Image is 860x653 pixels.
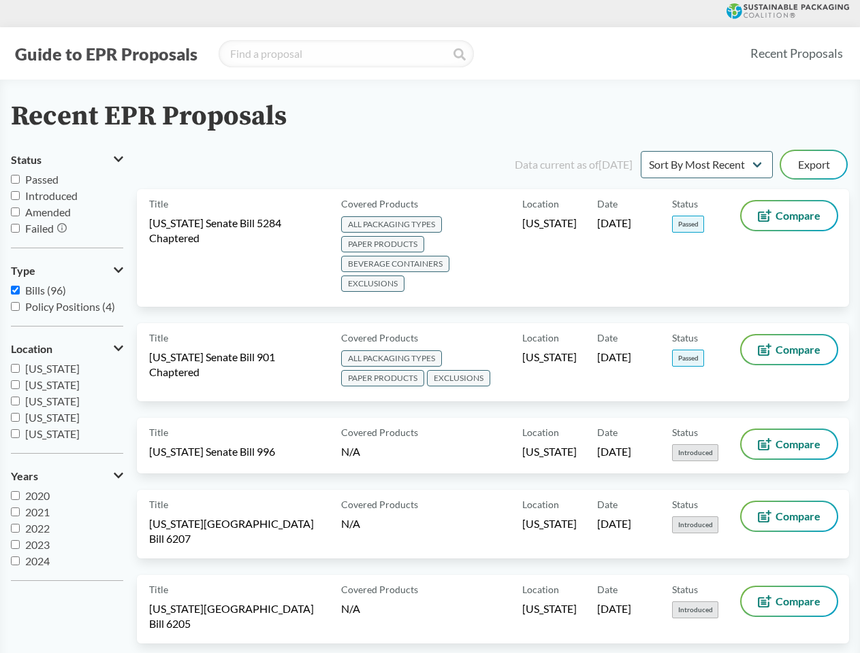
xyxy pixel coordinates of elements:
[11,343,52,355] span: Location
[11,302,20,311] input: Policy Positions (4)
[11,207,20,216] input: Amended
[149,425,168,439] span: Title
[149,350,325,380] span: [US_STATE] Senate Bill 901 Chaptered
[522,516,577,531] span: [US_STATE]
[341,425,418,439] span: Covered Products
[149,582,168,597] span: Title
[25,378,80,391] span: [US_STATE]
[11,337,123,361] button: Location
[25,489,50,502] span: 2020
[597,350,631,365] span: [DATE]
[597,516,631,531] span: [DATE]
[149,497,168,512] span: Title
[522,350,577,365] span: [US_STATE]
[522,331,559,345] span: Location
[149,601,325,631] span: [US_STATE][GEOGRAPHIC_DATA] Bill 6205
[515,156,633,173] div: Data current as of [DATE]
[11,43,202,65] button: Guide to EPR Proposals
[522,601,577,616] span: [US_STATE]
[25,411,80,424] span: [US_STATE]
[25,222,54,235] span: Failed
[672,197,698,211] span: Status
[11,413,20,422] input: [US_STATE]
[776,344,821,355] span: Compare
[341,602,360,615] span: N/A
[11,556,20,565] input: 2024
[25,173,59,186] span: Passed
[341,197,418,211] span: Covered Products
[149,216,325,246] span: [US_STATE] Senate Bill 5284 Chaptered
[742,201,837,230] button: Compare
[776,439,821,450] span: Compare
[781,151,846,178] button: Export
[341,370,424,386] span: PAPER PRODUCTS
[11,470,38,482] span: Years
[597,582,618,597] span: Date
[11,259,123,282] button: Type
[341,517,360,530] span: N/A
[341,445,360,458] span: N/A
[742,335,837,364] button: Compare
[25,427,80,440] span: [US_STATE]
[11,101,287,132] h2: Recent EPR Proposals
[11,286,20,295] input: Bills (96)
[427,370,490,386] span: EXCLUSIONS
[11,224,20,233] input: Failed
[522,425,559,439] span: Location
[341,331,418,345] span: Covered Products
[776,596,821,607] span: Compare
[776,511,821,522] span: Compare
[597,425,618,439] span: Date
[742,587,837,616] button: Compare
[672,425,698,439] span: Status
[25,300,115,313] span: Policy Positions (4)
[149,516,325,546] span: [US_STATE][GEOGRAPHIC_DATA] Bill 6207
[341,582,418,597] span: Covered Products
[25,522,50,535] span: 2022
[11,364,20,373] input: [US_STATE]
[11,175,20,184] input: Passed
[11,524,20,533] input: 2022
[522,497,559,512] span: Location
[219,40,474,67] input: Find a proposal
[149,331,168,345] span: Title
[25,538,50,551] span: 2023
[341,275,404,292] span: EXCLUSIONS
[11,380,20,389] input: [US_STATE]
[11,491,20,500] input: 2020
[11,397,20,405] input: [US_STATE]
[597,331,618,345] span: Date
[25,505,50,518] span: 2021
[742,502,837,531] button: Compare
[149,444,275,459] span: [US_STATE] Senate Bill 996
[672,216,704,233] span: Passed
[742,430,837,458] button: Compare
[11,148,123,171] button: Status
[341,216,442,233] span: ALL PACKAGING TYPES
[11,154,42,166] span: Status
[149,197,168,211] span: Title
[341,497,418,512] span: Covered Products
[11,507,20,516] input: 2021
[597,444,631,459] span: [DATE]
[672,444,718,461] span: Introduced
[672,497,698,512] span: Status
[25,554,50,567] span: 2024
[25,362,80,375] span: [US_STATE]
[672,601,718,618] span: Introduced
[776,210,821,221] span: Compare
[341,256,449,272] span: BEVERAGE CONTAINERS
[597,497,618,512] span: Date
[341,350,442,367] span: ALL PACKAGING TYPES
[522,582,559,597] span: Location
[11,265,35,277] span: Type
[672,350,704,367] span: Passed
[11,540,20,549] input: 2023
[522,216,577,231] span: [US_STATE]
[11,191,20,200] input: Introduced
[672,582,698,597] span: Status
[341,236,424,252] span: PAPER PRODUCTS
[25,284,66,297] span: Bills (96)
[11,465,123,488] button: Years
[25,189,78,202] span: Introduced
